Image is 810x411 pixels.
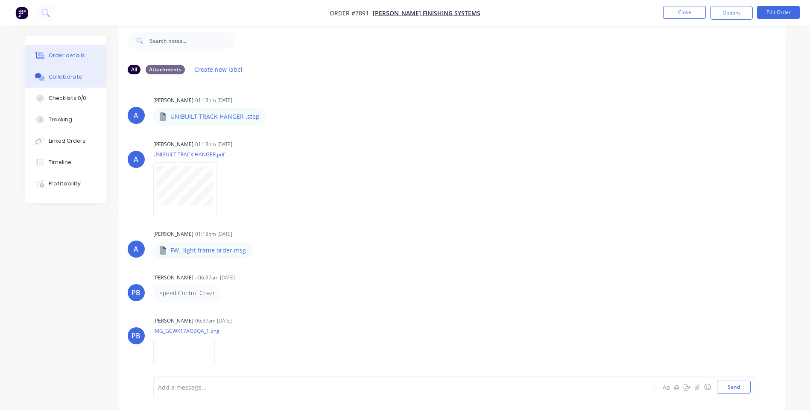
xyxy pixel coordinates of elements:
div: 01:18pm [DATE] [195,230,232,238]
button: ☺ [702,382,713,392]
button: Aa [661,382,672,392]
div: Attachments [146,65,185,74]
div: All [128,65,140,74]
div: 06:37am [DATE] [195,317,232,325]
a: [PERSON_NAME] Finishing Systems [373,9,480,17]
div: 01:18pm [DATE] [195,141,232,148]
img: Factory [15,6,28,19]
div: PB [132,288,140,298]
button: Send [717,381,751,393]
button: Linked Orders [25,130,106,152]
button: @ [672,382,682,392]
button: Timeline [25,152,106,173]
div: Collaborate [49,73,82,81]
div: [PERSON_NAME] [153,141,193,148]
div: 01:18pm [DATE] [195,97,232,104]
div: PB [132,331,140,341]
button: Collaborate [25,66,106,88]
button: Create new label [190,64,247,75]
div: A [134,110,138,120]
button: Options [710,6,753,20]
p: IMG_GCWK17AOBQA_1.png [153,327,223,335]
div: [PERSON_NAME] [153,274,193,282]
div: Checklists 0/0 [49,94,86,102]
p: UNIBUILT TRACK HANGER.pdf [153,151,225,158]
div: Timeline [49,159,71,166]
span: Order #7891 - [330,9,373,17]
div: [PERSON_NAME] [153,317,193,325]
button: Checklists 0/0 [25,88,106,109]
button: Profitability [25,173,106,194]
div: Tracking [49,116,72,123]
div: A [134,244,138,254]
div: Linked Orders [49,137,85,145]
button: Tracking [25,109,106,130]
div: [PERSON_NAME] [153,97,193,104]
button: Close [663,6,706,19]
button: Order details [25,45,106,66]
input: Search notes... [150,32,234,49]
div: A [134,154,138,164]
div: Order details [49,52,85,59]
div: - 06:37am [DATE] [195,274,235,282]
div: speed Control Cover [160,288,215,297]
div: Profitability [49,180,81,188]
p: UNIBUILT TRACK HANGER .step [170,112,260,121]
p: FW_ light frame order.msg [170,246,246,255]
button: Edit Order [757,6,800,19]
div: [PERSON_NAME] [153,230,193,238]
